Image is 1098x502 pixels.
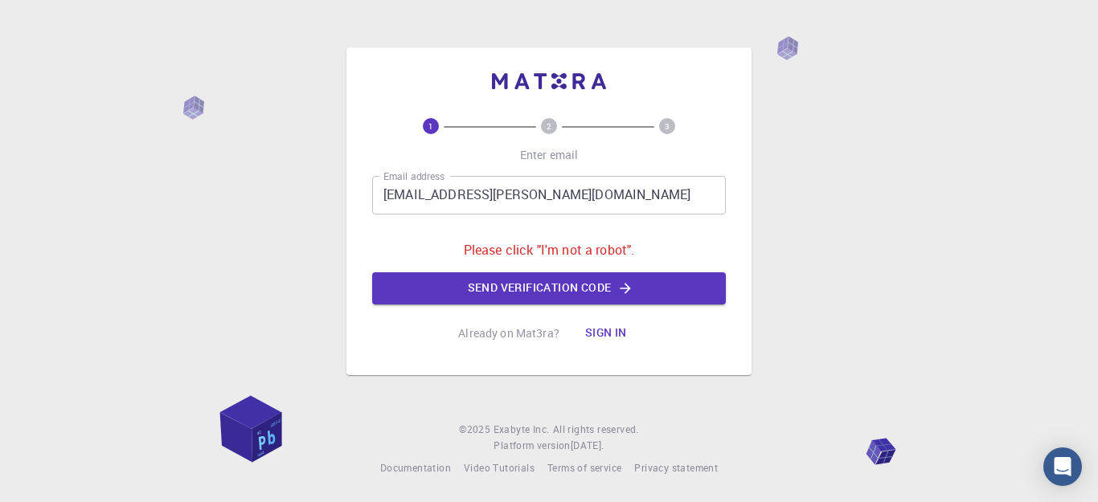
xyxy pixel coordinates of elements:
p: Enter email [520,147,579,163]
a: Privacy statement [634,460,718,476]
span: [DATE] . [571,439,604,451]
span: Documentation [380,461,451,474]
span: All rights reserved. [553,422,639,438]
button: Sign in [572,317,640,349]
span: Platform version [494,438,570,454]
a: Documentation [380,460,451,476]
p: Please click "I'm not a robot". [464,240,635,259]
text: 2 [547,120,551,132]
span: © 2025 [459,422,493,438]
div: Open Intercom Messenger [1043,447,1082,486]
span: Exabyte Inc. [494,422,550,435]
button: Send verification code [372,272,726,304]
p: Already on Mat3ra? [458,325,559,341]
a: Video Tutorials [464,460,535,476]
label: Email address [383,169,445,183]
span: Video Tutorials [464,461,535,474]
a: [DATE]. [571,438,604,454]
span: Terms of service [547,461,621,474]
a: Terms of service [547,460,621,476]
span: Privacy statement [634,461,718,474]
text: 3 [665,120,670,132]
text: 1 [428,120,433,132]
a: Exabyte Inc. [494,422,550,438]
